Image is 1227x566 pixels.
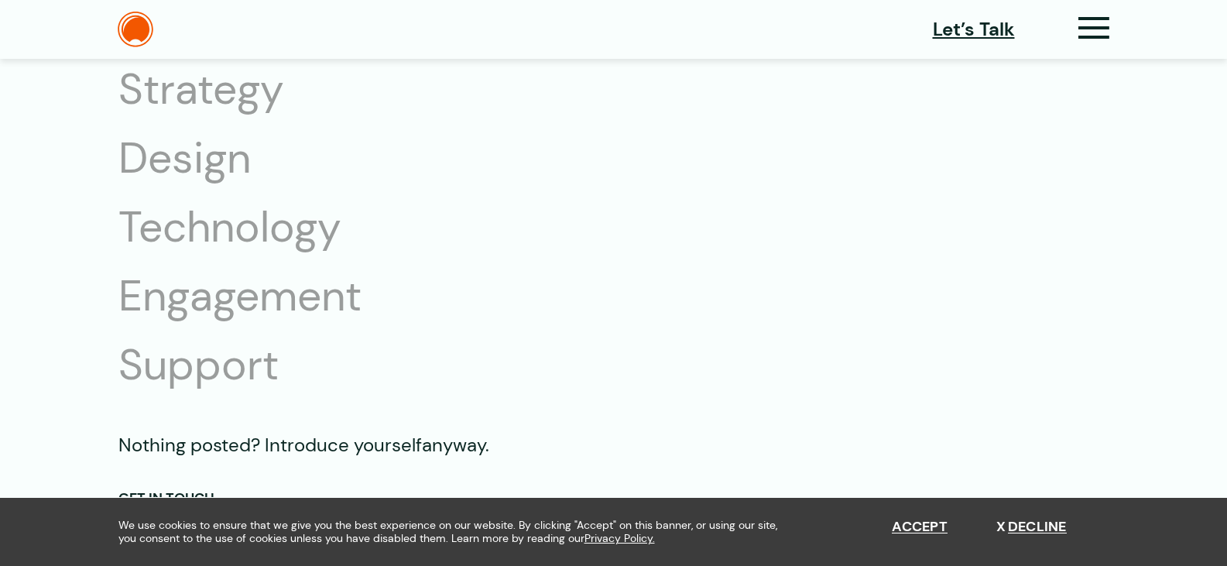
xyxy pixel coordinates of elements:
p: anyway. [118,431,1109,459]
a: Let’s Talk [933,15,1015,43]
span: Nothing posted? Introduce yourself [118,433,422,457]
a: Privacy Policy. [584,532,655,545]
a: GET IN TOUCH [118,489,214,507]
button: Decline [996,519,1067,536]
button: Accept [892,519,948,536]
img: The Daylight Studio Logo [118,12,153,47]
span: We use cookies to ensure that we give you the best experience on our website. By clicking "Accept... [118,519,792,545]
